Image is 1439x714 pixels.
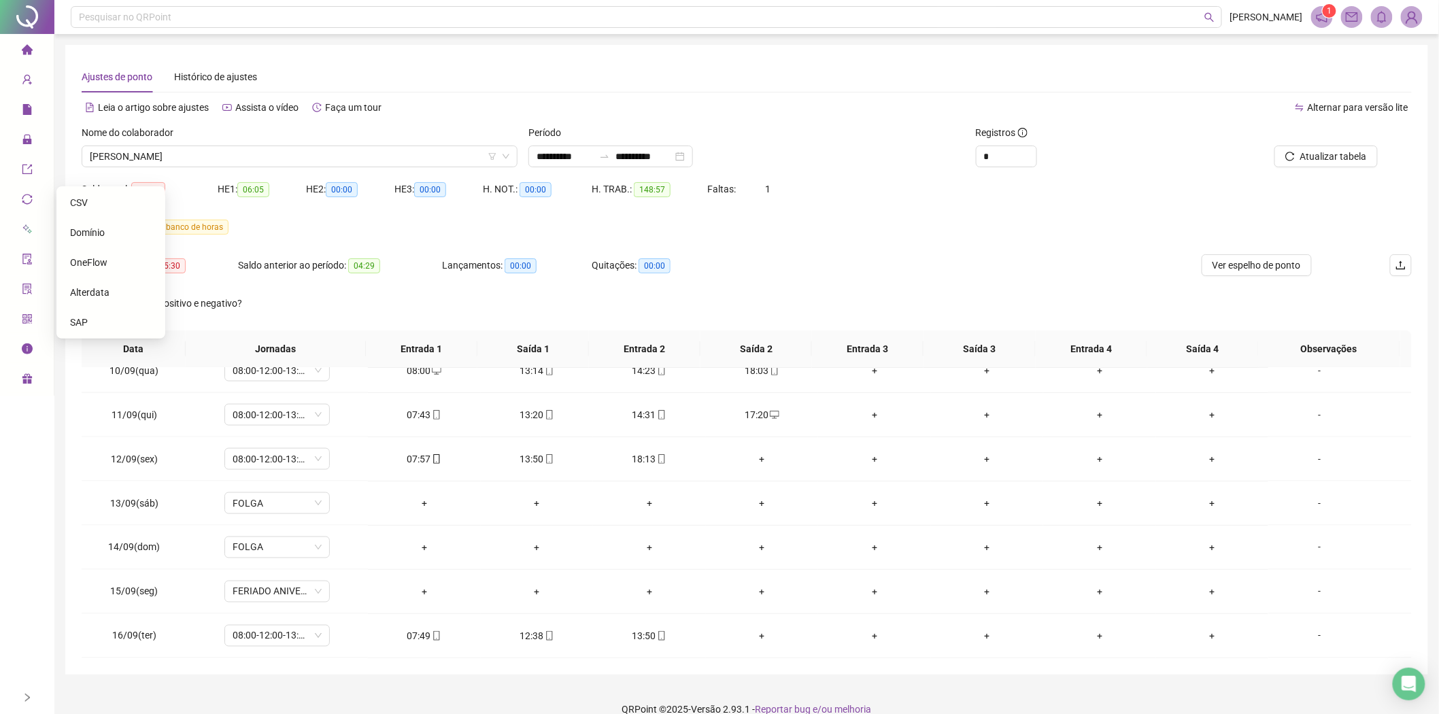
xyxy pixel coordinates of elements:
span: mobile [430,454,441,464]
img: 80961 [1402,7,1422,27]
span: mail [1346,11,1358,23]
span: Histórico de ajustes [174,71,257,82]
span: solution [22,277,33,305]
div: 17:20 [717,407,808,422]
th: Observações [1258,330,1400,368]
span: 148:57 [634,182,671,197]
div: HE 1: [218,182,306,197]
span: Observações [1269,341,1389,356]
span: 00:00 [505,258,537,273]
div: + [829,363,920,378]
span: 10/09(qua) [109,365,158,376]
div: 18:03 [717,363,808,378]
span: 11/09(qui) [112,409,157,420]
span: 00:00 [414,182,446,197]
div: + [942,407,1033,422]
span: Ajustes de ponto [82,71,152,82]
th: Entrada 2 [589,330,700,368]
div: + [604,584,695,599]
span: SAP [70,317,88,328]
span: CSV [70,197,88,208]
span: mobile [543,454,554,464]
span: to [599,151,610,162]
div: H. TRAB.: [592,182,707,197]
div: 14:23 [604,363,695,378]
span: swap-right [599,151,610,162]
span: file-text [85,103,95,112]
div: - [1279,452,1359,466]
span: 1 [765,184,771,194]
div: + [1054,584,1145,599]
div: 13:20 [492,407,583,422]
span: search [1204,12,1215,22]
span: Registros [976,125,1028,140]
span: youtube [222,103,232,112]
span: [PERSON_NAME] [1230,10,1303,24]
span: 00:00 [326,182,358,197]
span: upload [1395,260,1406,271]
span: bell [1376,11,1388,23]
span: FERIADO ANIVERSARIO DE BARRA DO GARÇAS - MT [233,581,322,602]
div: - [1279,628,1359,643]
th: Entrada 1 [366,330,477,368]
div: + [829,628,920,643]
span: 08:00-12:00-13:12-18:00 [233,405,322,425]
div: + [717,628,808,643]
div: + [942,496,1033,511]
th: Jornadas [186,330,365,368]
th: Saída 4 [1147,330,1259,368]
span: Separar saldo positivo e negativo? [92,296,248,311]
div: + [492,496,583,511]
label: Nome do colaborador [82,125,182,140]
span: mobile [543,366,554,375]
span: Atualizar tabela [1300,149,1367,164]
button: Atualizar tabela [1274,146,1378,167]
span: file [22,98,33,125]
div: HE 2: [306,182,394,197]
span: mobile [656,631,666,641]
div: + [1167,452,1258,466]
span: audit [22,248,33,275]
span: mobile [430,631,441,641]
div: Quitações: [592,258,728,273]
div: + [942,628,1033,643]
div: Lançamentos: [442,258,592,273]
sup: 1 [1323,4,1336,18]
span: right [22,693,32,702]
div: 12:38 [492,628,583,643]
span: mobile [656,366,666,375]
span: 04:29 [348,258,380,273]
div: + [1054,407,1145,422]
div: Saldo total: [82,182,218,197]
span: 08:00-12:00-13:12-18:00 [233,449,322,469]
div: + [1054,540,1145,555]
span: Alternar para versão lite [1308,102,1408,113]
div: + [829,452,920,466]
div: H. NOT.: [483,182,592,197]
span: lock [22,128,33,155]
div: 13:14 [492,363,583,378]
th: Data [82,330,186,368]
div: + [717,496,808,511]
div: 07:43 [379,407,470,422]
div: + [717,452,808,466]
div: + [1167,628,1258,643]
span: 00:00 [520,182,552,197]
span: desktop [430,366,441,375]
div: + [604,540,695,555]
div: + [717,540,808,555]
span: 16/09(ter) [112,630,156,641]
span: mobile [430,410,441,420]
span: Leia o artigo sobre ajustes [98,102,209,113]
span: sync [22,188,33,215]
div: + [1054,363,1145,378]
th: Entrada 3 [812,330,924,368]
span: reload [1285,152,1295,161]
div: + [1167,407,1258,422]
div: - [1279,363,1359,378]
th: Saída 2 [700,330,812,368]
span: notification [1316,11,1328,23]
div: + [1054,496,1145,511]
span: export [22,158,33,185]
span: swap [1295,103,1304,112]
